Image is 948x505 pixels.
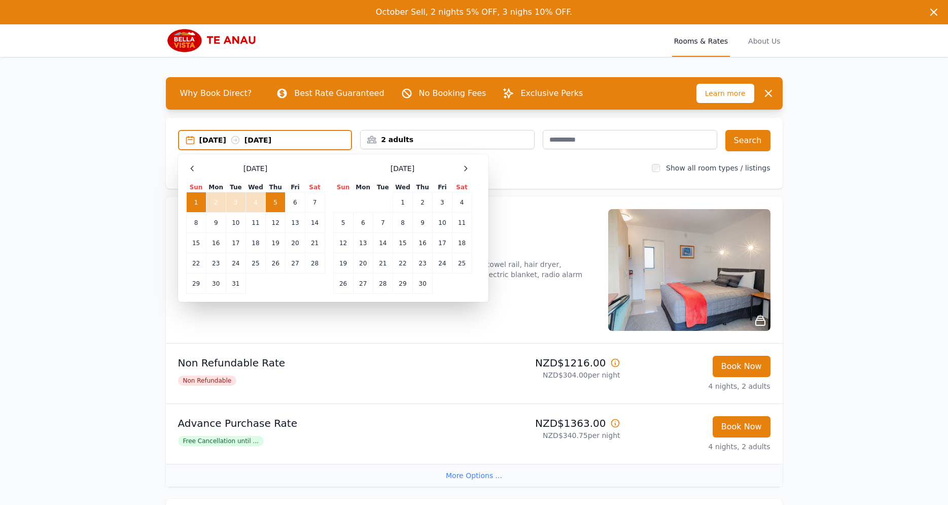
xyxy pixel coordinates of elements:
th: Thu [413,183,433,192]
td: 29 [186,274,206,294]
p: NZD$1216.00 [478,356,620,370]
p: Exclusive Perks [520,87,583,99]
p: NZD$304.00 per night [478,370,620,380]
td: 1 [186,192,206,213]
span: Why Book Direct? [172,83,260,104]
td: 13 [353,233,373,253]
th: Sat [305,183,325,192]
span: About Us [746,24,782,57]
td: 9 [206,213,226,233]
div: 2 adults [361,134,534,145]
td: 10 [433,213,452,233]
td: 31 [226,274,245,294]
th: Fri [433,183,452,192]
td: 5 [333,213,353,233]
div: [DATE] [DATE] [199,135,352,145]
td: 14 [373,233,393,253]
label: Show all room types / listings [666,164,770,172]
td: 13 [286,213,305,233]
td: 25 [452,253,472,274]
span: [DATE] [391,163,414,174]
span: Free Cancellation until ... [178,436,264,446]
td: 28 [305,253,325,274]
img: Bella Vista Te Anau [166,28,264,53]
th: Wed [245,183,265,192]
td: 23 [206,253,226,274]
td: 6 [286,192,305,213]
td: 22 [393,253,412,274]
p: NZD$340.75 per night [478,430,620,441]
td: 26 [333,274,353,294]
th: Fri [286,183,305,192]
th: Sun [333,183,353,192]
td: 16 [413,233,433,253]
td: 17 [433,233,452,253]
td: 10 [226,213,245,233]
span: [DATE] [243,163,267,174]
td: 22 [186,253,206,274]
td: 5 [266,192,286,213]
td: 9 [413,213,433,233]
p: Advance Purchase Rate [178,416,470,430]
td: 2 [413,192,433,213]
td: 19 [266,233,286,253]
span: Rooms & Rates [672,24,730,57]
td: 16 [206,233,226,253]
td: 27 [353,274,373,294]
th: Mon [206,183,226,192]
td: 26 [266,253,286,274]
p: Non Refundable Rate [178,356,470,370]
th: Thu [266,183,286,192]
td: 8 [393,213,412,233]
td: 20 [353,253,373,274]
th: Sat [452,183,472,192]
td: 23 [413,253,433,274]
td: 15 [186,233,206,253]
td: 4 [452,192,472,213]
td: 21 [305,233,325,253]
p: NZD$1363.00 [478,416,620,430]
th: Sun [186,183,206,192]
td: 28 [373,274,393,294]
td: 21 [373,253,393,274]
td: 14 [305,213,325,233]
td: 29 [393,274,412,294]
td: 24 [433,253,452,274]
td: 30 [413,274,433,294]
td: 11 [452,213,472,233]
p: No Booking Fees [419,87,486,99]
td: 3 [226,192,245,213]
td: 4 [245,192,265,213]
p: Best Rate Guaranteed [294,87,384,99]
td: 2 [206,192,226,213]
td: 27 [286,253,305,274]
td: 12 [333,233,353,253]
td: 24 [226,253,245,274]
span: October Sell, 2 nights 5% OFF, 3 nighs 10% OFF. [376,7,572,17]
td: 15 [393,233,412,253]
td: 19 [333,253,353,274]
span: Non Refundable [178,376,237,386]
td: 30 [206,274,226,294]
button: Book Now [713,416,770,437]
td: 20 [286,233,305,253]
th: Tue [373,183,393,192]
td: 12 [266,213,286,233]
th: Tue [226,183,245,192]
button: Book Now [713,356,770,377]
td: 18 [245,233,265,253]
td: 3 [433,192,452,213]
td: 8 [186,213,206,233]
th: Wed [393,183,412,192]
div: More Options ... [166,464,783,487]
p: 4 nights, 2 adults [628,442,770,452]
span: Learn more [696,84,754,103]
button: Search [725,130,770,151]
td: 7 [373,213,393,233]
td: 18 [452,233,472,253]
td: 25 [245,253,265,274]
td: 1 [393,192,412,213]
td: 7 [305,192,325,213]
td: 11 [245,213,265,233]
th: Mon [353,183,373,192]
